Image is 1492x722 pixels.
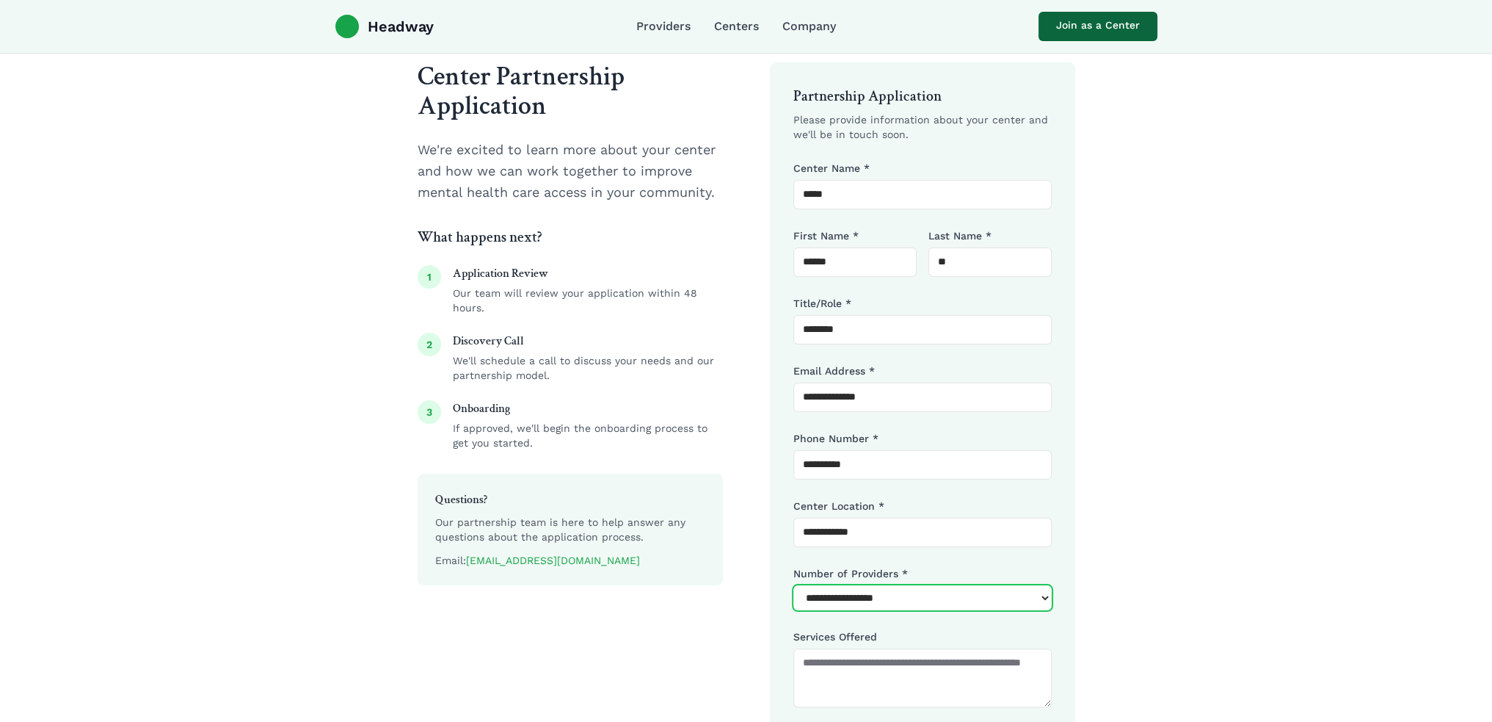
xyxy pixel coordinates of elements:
a: Company [782,18,836,35]
a: Headway [335,15,434,38]
label: Number of Providers * [793,568,908,580]
h3: What happens next? [418,227,723,248]
h4: Onboarding [453,400,723,418]
p: We'll schedule a call to discuss your needs and our partnership model. [453,353,723,383]
h2: Center Partnership Application [418,62,723,121]
p: Our team will review your application within 48 hours. [453,286,723,315]
p: Please provide information about your center and we'll be in touch soon. [793,112,1052,142]
label: Services Offered [793,631,877,643]
p: Our partnership team is here to help answer any questions about the application process. [435,515,705,544]
label: First Name * [793,230,859,242]
a: Join as a Center [1038,12,1157,41]
label: Phone Number * [793,433,878,444]
label: Last Name * [928,230,991,242]
h4: Discovery Call [453,333,723,350]
a: [EMAIL_ADDRESS][DOMAIN_NAME] [466,555,640,566]
h4: Application Review [453,265,723,283]
h4: Questions? [435,491,705,509]
div: 1 [418,265,441,289]
p: We're excited to learn more about your center and how we can work together to improve mental heal... [418,139,723,203]
div: 3 [418,400,441,424]
label: Email Address * [793,365,875,377]
a: Centers [714,18,759,35]
label: Title/Role * [793,297,851,309]
label: Center Location * [793,500,884,512]
div: 2 [418,333,441,356]
span: Headway [368,16,434,37]
p: Email: [435,553,705,568]
a: Providers [636,18,691,35]
h3: Partnership Application [793,86,1052,107]
p: If approved, we'll begin the onboarding process to get you started. [453,421,723,450]
label: Center Name * [793,162,870,174]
